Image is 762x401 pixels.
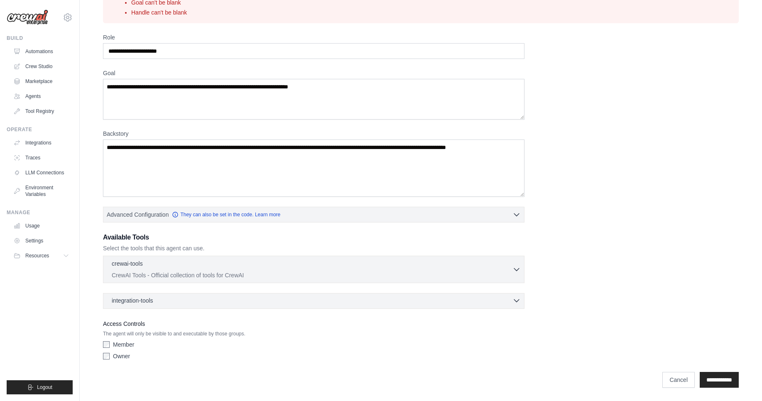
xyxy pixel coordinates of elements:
[37,384,52,391] span: Logout
[10,75,73,88] a: Marketplace
[7,380,73,394] button: Logout
[10,105,73,118] a: Tool Registry
[103,232,524,242] h3: Available Tools
[10,181,73,201] a: Environment Variables
[10,45,73,58] a: Automations
[10,234,73,247] a: Settings
[107,210,169,219] span: Advanced Configuration
[172,211,280,218] a: They can also be set in the code. Learn more
[103,33,524,42] label: Role
[7,35,73,42] div: Build
[107,259,521,279] button: crewai-tools CrewAI Tools - Official collection of tools for CrewAI
[103,130,524,138] label: Backstory
[7,10,48,25] img: Logo
[10,249,73,262] button: Resources
[112,271,512,279] p: CrewAI Tools - Official collection of tools for CrewAI
[10,219,73,232] a: Usage
[103,319,524,329] label: Access Controls
[7,209,73,216] div: Manage
[10,60,73,73] a: Crew Studio
[25,252,49,259] span: Resources
[103,244,524,252] p: Select the tools that this agent can use.
[113,352,130,360] label: Owner
[113,340,134,349] label: Member
[112,259,143,268] p: crewai-tools
[107,296,521,305] button: integration-tools
[662,372,695,388] a: Cancel
[131,8,239,17] li: Handle can't be blank
[7,126,73,133] div: Operate
[10,151,73,164] a: Traces
[103,69,524,77] label: Goal
[103,207,524,222] button: Advanced Configuration They can also be set in the code. Learn more
[10,90,73,103] a: Agents
[10,136,73,149] a: Integrations
[103,330,524,337] p: The agent will only be visible to and executable by those groups.
[10,166,73,179] a: LLM Connections
[112,296,153,305] span: integration-tools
